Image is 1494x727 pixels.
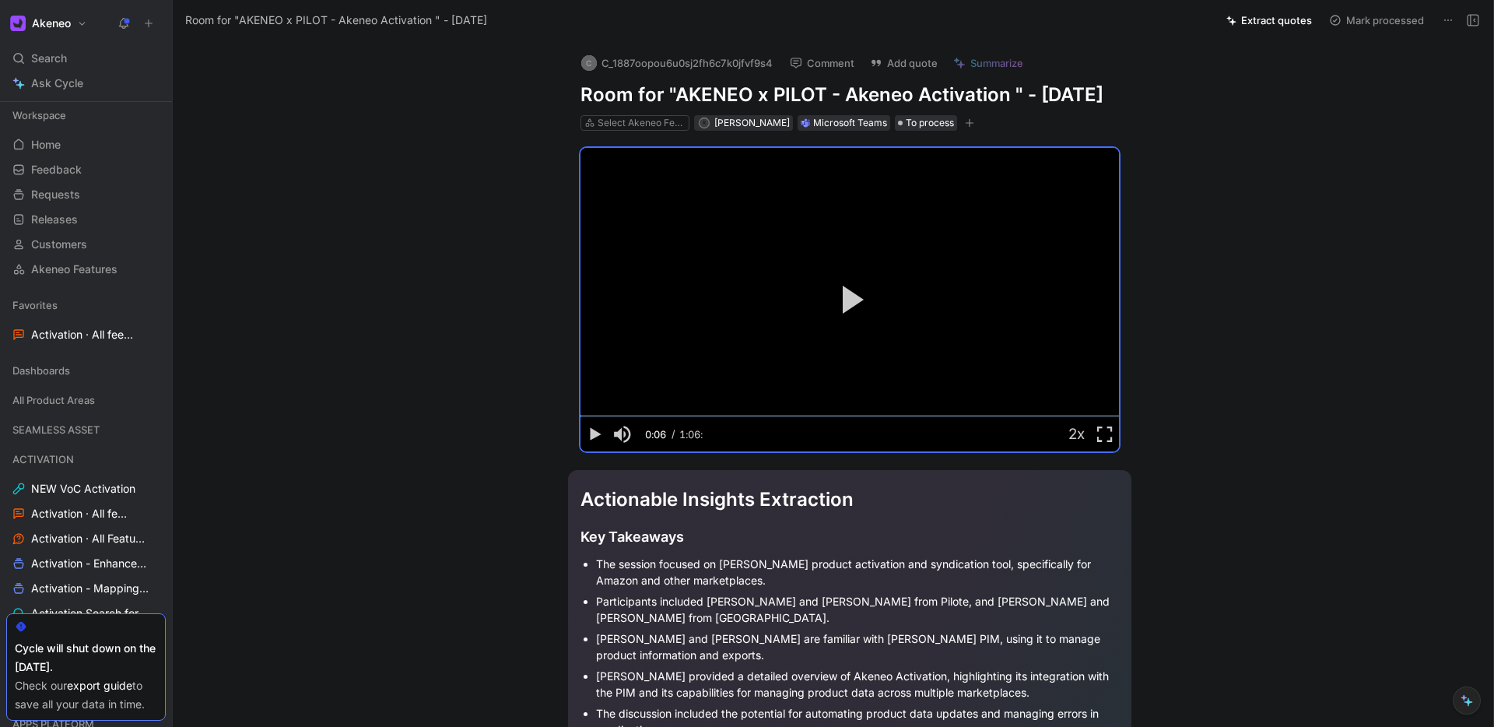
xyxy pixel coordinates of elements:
span: Activation Search for Feature Requests [31,606,150,621]
a: Requests [6,183,166,206]
div: Video Player [580,148,1119,451]
span: Dashboards [12,363,70,378]
div: [PERSON_NAME] provided a detailed overview of Akeneo Activation, highlighting its integration wit... [596,668,1119,701]
span: Summarize [970,56,1023,70]
span: ACTIVATION [12,451,74,467]
div: Search [6,47,166,70]
div: SEAMLESS ASSET [6,418,166,441]
span: Home [31,137,61,153]
span: Room for "AKENEO x PILOT - Akeneo Activation " - [DATE] [185,11,487,30]
div: The session focused on [PERSON_NAME] product activation and syndication tool, specifically for Am... [596,556,1119,588]
button: CC_1887oopou6u0sj2fh6c7k0jfvf9s4 [574,51,780,75]
div: Participants included [PERSON_NAME] and [PERSON_NAME] from Pilote, and [PERSON_NAME] and [PERSON_... [596,593,1119,626]
div: Actionable Insights Extraction [580,486,1119,514]
a: Activation Search for Feature Requests [6,602,166,625]
div: Select Akeneo Features [598,115,685,131]
a: Activation · All feedback [6,323,166,346]
a: NEW VoC Activation [6,477,166,500]
span: Releases [31,212,78,227]
div: Progress Bar [580,415,1119,417]
div: C [581,55,597,71]
div: ACTIVATION [6,448,166,471]
div: To process [895,115,957,131]
span: SEAMLESS ASSET [12,422,100,437]
span: All Product Areas [12,392,95,408]
div: Cycle will shut down on the [DATE]. [15,639,157,676]
img: Akeneo [10,16,26,31]
button: Add quote [863,52,945,74]
a: Activation - Enhanced Content [6,552,166,575]
div: Check our to save all your data in time. [15,676,157,714]
a: Activation · All Feature Requests [6,527,166,550]
span: Customers [31,237,87,252]
div: Dashboards [6,359,166,382]
button: Extract quotes [1219,9,1319,31]
h1: Akeneo [32,16,71,30]
a: Activation · All feedback [6,502,166,525]
button: Summarize [946,52,1030,74]
a: Activation - Mapping and Transformation [6,577,166,600]
span: Workspace [12,107,66,123]
a: Home [6,133,166,156]
div: Workspace [6,104,166,127]
div: Dashboards [6,359,166,387]
button: Fullscreen [1091,417,1119,451]
button: Play [580,417,608,451]
a: export guide [67,679,132,692]
span: 1:06:18 [679,428,703,475]
div: SEAMLESS ASSET [6,418,166,446]
button: Playback Rate [1063,417,1091,451]
span: 0:06 [645,428,666,441]
button: AkeneoAkeneo [6,12,91,34]
div: [PERSON_NAME] and [PERSON_NAME] are familiar with [PERSON_NAME] PIM, using it to manage product i... [596,630,1119,663]
span: Akeneo Features [31,262,117,277]
button: Comment [783,52,861,74]
span: Search [31,49,67,68]
div: All Product Areas [6,388,166,412]
button: Mute [608,417,637,451]
a: Releases [6,208,166,231]
span: Activation · All feedback [31,506,132,522]
span: Favorites [12,297,58,313]
span: NEW VoC Activation [31,481,135,497]
span: Activation - Enhanced Content [31,556,148,571]
div: Microsoft Teams [813,115,887,131]
div: All Product Areas [6,388,166,416]
span: Ask Cycle [31,74,83,93]
div: Key Takeaways [580,526,1119,547]
span: Feedback [31,162,82,177]
span: Activation - Mapping and Transformation [31,581,151,596]
div: ACTIVATIONNEW VoC ActivationActivation · All feedbackActivation · All Feature RequestsActivation ... [6,448,166,700]
div: R [700,119,708,128]
button: Play Video [815,265,885,335]
h1: Room for "AKENEO x PILOT - Akeneo Activation " - [DATE] [580,83,1119,107]
span: Activation · All Feature Requests [31,531,149,546]
button: Mark processed [1322,9,1431,31]
a: Ask Cycle [6,72,166,95]
a: Feedback [6,158,166,181]
a: Customers [6,233,166,256]
span: To process [906,115,954,131]
span: / [672,427,675,440]
span: Requests [31,187,80,202]
span: Activation · All feedback [31,327,139,343]
a: Akeneo Features [6,258,166,281]
div: Favorites [6,293,166,317]
span: [PERSON_NAME] [714,117,790,128]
